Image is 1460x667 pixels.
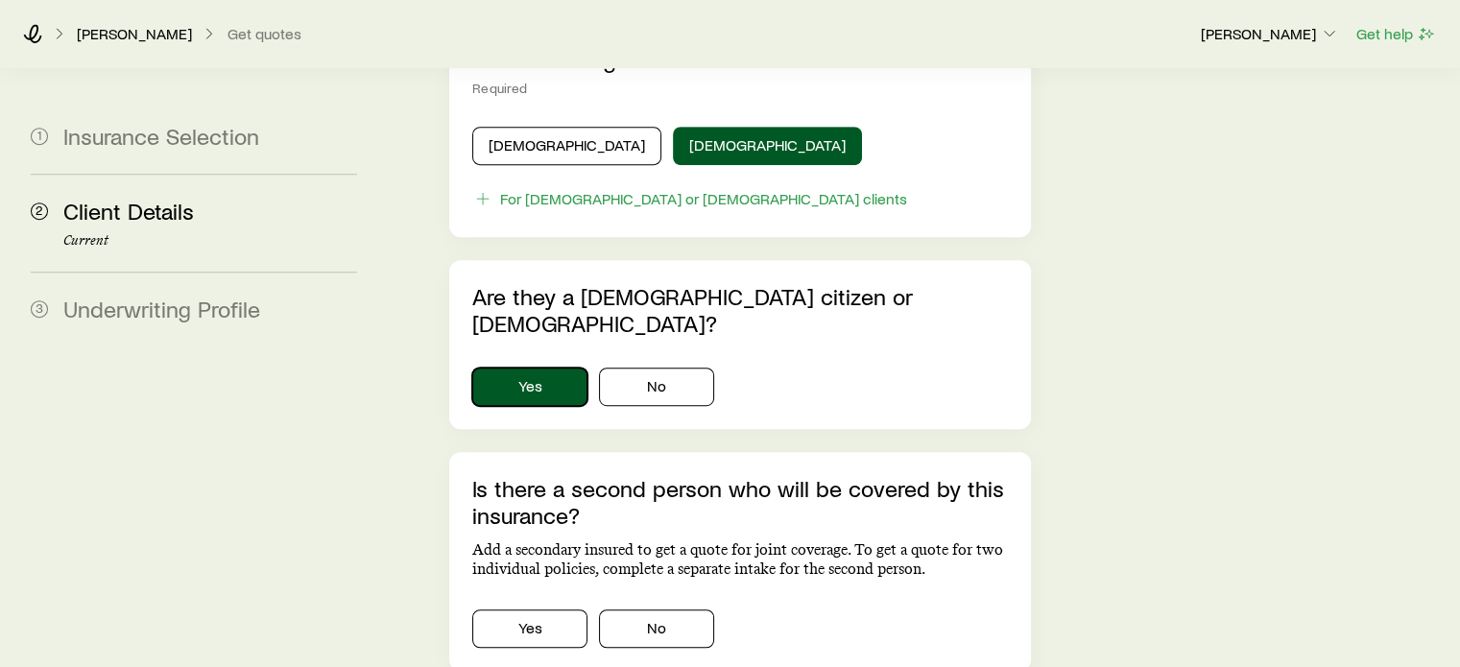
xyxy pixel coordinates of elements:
[500,189,907,208] div: For [DEMOGRAPHIC_DATA] or [DEMOGRAPHIC_DATA] clients
[1200,23,1340,46] button: [PERSON_NAME]
[31,202,48,220] span: 2
[1355,23,1437,45] button: Get help
[31,300,48,318] span: 3
[63,233,357,249] p: Current
[227,25,302,43] button: Get quotes
[472,609,587,648] button: Yes
[472,540,1007,579] p: Add a secondary insured to get a quote for joint coverage. To get a quote for two individual poli...
[599,609,714,648] button: No
[472,188,908,210] button: For [DEMOGRAPHIC_DATA] or [DEMOGRAPHIC_DATA] clients
[77,24,192,43] p: [PERSON_NAME]
[599,368,714,406] button: No
[472,81,1007,96] div: Required
[63,197,194,225] span: Client Details
[472,368,587,406] button: Yes
[472,475,1007,529] p: Is there a second person who will be covered by this insurance?
[472,127,661,165] button: [DEMOGRAPHIC_DATA]
[1201,24,1339,43] p: [PERSON_NAME]
[63,122,259,150] span: Insurance Selection
[673,127,862,165] button: [DEMOGRAPHIC_DATA]
[472,283,1007,337] p: Are they a [DEMOGRAPHIC_DATA] citizen or [DEMOGRAPHIC_DATA]?
[31,128,48,145] span: 1
[63,295,260,322] span: Underwriting Profile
